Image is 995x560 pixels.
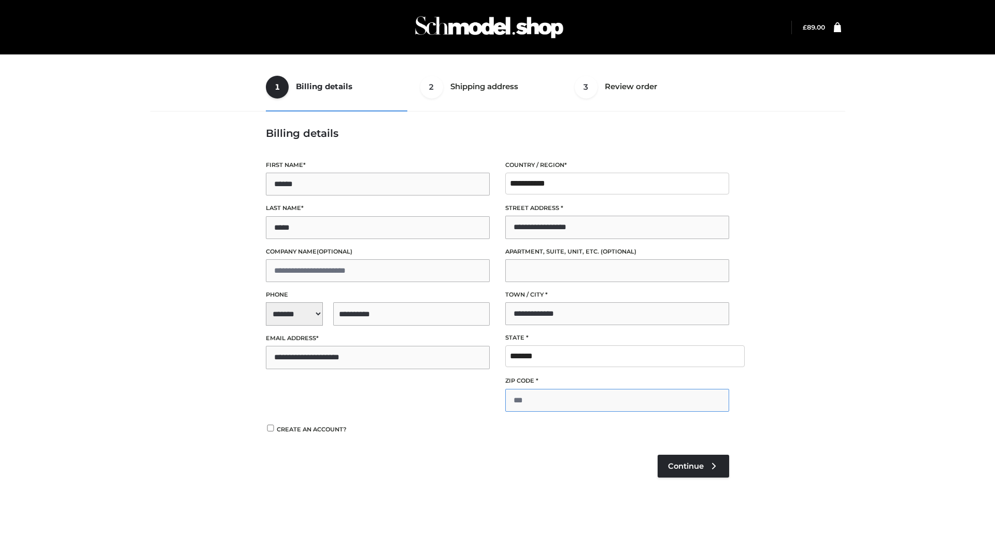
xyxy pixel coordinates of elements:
img: Schmodel Admin 964 [411,7,567,48]
span: £ [803,23,807,31]
label: Email address [266,333,490,343]
label: Apartment, suite, unit, etc. [505,247,729,257]
label: Company name [266,247,490,257]
label: Country / Region [505,160,729,170]
label: Last name [266,203,490,213]
span: Continue [668,461,704,471]
label: Phone [266,290,490,300]
span: (optional) [317,248,352,255]
input: Create an account? [266,425,275,431]
h3: Billing details [266,127,729,139]
label: Town / City [505,290,729,300]
label: Street address [505,203,729,213]
span: Create an account? [277,426,347,433]
label: ZIP Code [505,376,729,386]
a: Continue [658,455,729,478]
bdi: 89.00 [803,23,825,31]
a: £89.00 [803,23,825,31]
span: (optional) [601,248,636,255]
label: First name [266,160,490,170]
label: State [505,333,729,343]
